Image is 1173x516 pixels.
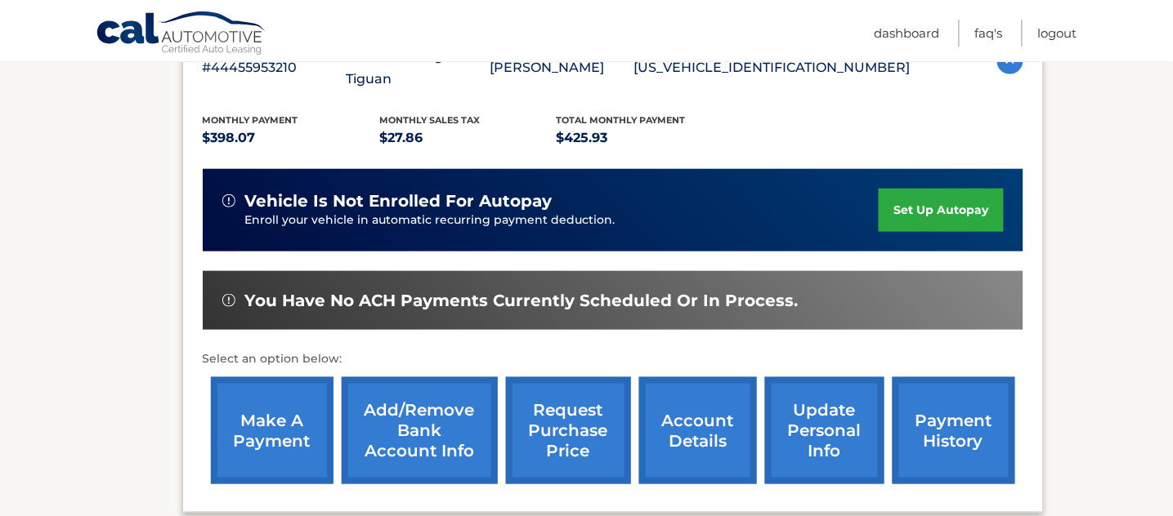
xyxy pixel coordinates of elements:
[222,194,235,207] img: alert-white.svg
[222,294,235,307] img: alert-white.svg
[639,377,757,484] a: account details
[203,114,298,126] span: Monthly Payment
[203,127,380,149] p: $398.07
[490,56,634,79] p: [PERSON_NAME]
[879,189,1003,232] a: set up autopay
[557,127,734,149] p: $425.93
[506,377,631,484] a: request purchase price
[245,291,799,311] span: You have no ACH payments currently scheduled or in process.
[893,377,1015,484] a: payment history
[342,377,498,484] a: Add/Remove bank account info
[203,56,347,79] p: #44455953210
[875,20,940,47] a: Dashboard
[245,191,553,211] span: vehicle is not enrolled for autopay
[765,377,884,484] a: update personal info
[557,114,686,126] span: Total Monthly Payment
[379,114,480,126] span: Monthly sales Tax
[347,45,490,91] p: 2025 Volkswagen Tiguan
[379,127,557,149] p: $27.86
[634,56,911,79] p: [US_VEHICLE_IDENTIFICATION_NUMBER]
[1038,20,1077,47] a: Logout
[245,211,880,229] p: Enroll your vehicle in automatic recurring payment deduction.
[96,11,267,58] a: Cal Automotive
[203,349,1023,369] p: Select an option below:
[975,20,1003,47] a: FAQ's
[211,377,334,484] a: make a payment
